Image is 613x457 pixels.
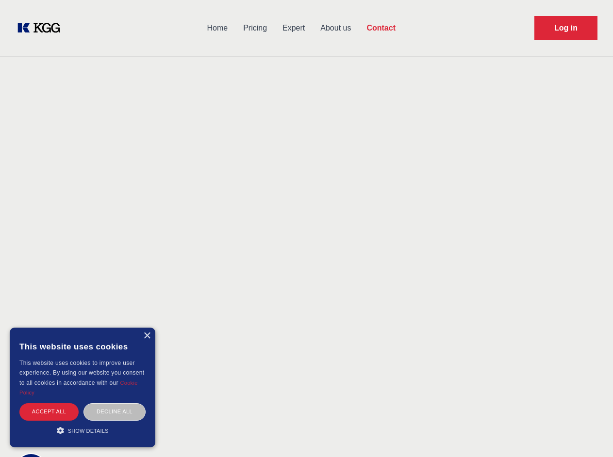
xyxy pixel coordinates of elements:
a: About us [313,16,359,41]
div: Accept all [19,403,79,420]
div: Close [143,332,150,340]
a: Pricing [235,16,275,41]
a: Home [199,16,235,41]
div: This website uses cookies [19,335,146,358]
a: Expert [275,16,313,41]
div: Decline all [83,403,146,420]
span: This website uses cookies to improve user experience. By using our website you consent to all coo... [19,360,144,386]
a: KOL Knowledge Platform: Talk to Key External Experts (KEE) [16,20,68,36]
span: Show details [68,428,109,434]
div: Show details [19,425,146,435]
iframe: Chat Widget [564,410,613,457]
a: Contact [359,16,403,41]
a: Request Demo [534,16,597,40]
a: Cookie Policy [19,380,138,395]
